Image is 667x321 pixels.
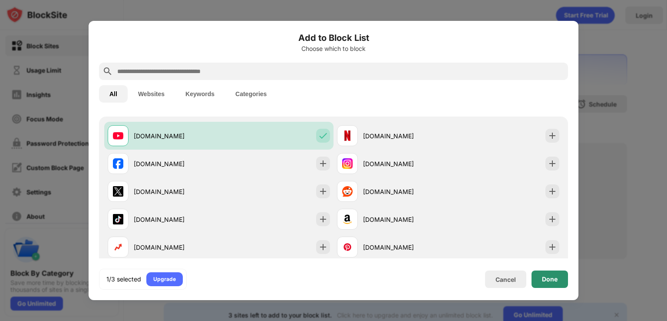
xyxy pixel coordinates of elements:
[134,215,219,224] div: [DOMAIN_NAME]
[102,66,113,77] img: search.svg
[113,158,123,169] img: favicons
[99,31,568,44] h6: Add to Block List
[106,275,141,284] div: 1/3 selected
[128,85,175,103] button: Websites
[342,130,353,141] img: favicons
[342,242,353,252] img: favicons
[134,131,219,140] div: [DOMAIN_NAME]
[363,187,448,196] div: [DOMAIN_NAME]
[342,214,353,224] img: favicons
[363,131,448,140] div: [DOMAIN_NAME]
[342,158,353,169] img: favicons
[99,85,128,103] button: All
[113,242,123,252] img: favicons
[542,276,558,283] div: Done
[134,243,219,252] div: [DOMAIN_NAME]
[113,130,123,141] img: favicons
[134,159,219,168] div: [DOMAIN_NAME]
[342,186,353,197] img: favicons
[153,275,176,284] div: Upgrade
[113,186,123,197] img: favicons
[134,187,219,196] div: [DOMAIN_NAME]
[113,214,123,224] img: favicons
[175,85,225,103] button: Keywords
[363,159,448,168] div: [DOMAIN_NAME]
[495,276,516,283] div: Cancel
[99,45,568,52] div: Choose which to block
[363,215,448,224] div: [DOMAIN_NAME]
[225,85,277,103] button: Categories
[363,243,448,252] div: [DOMAIN_NAME]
